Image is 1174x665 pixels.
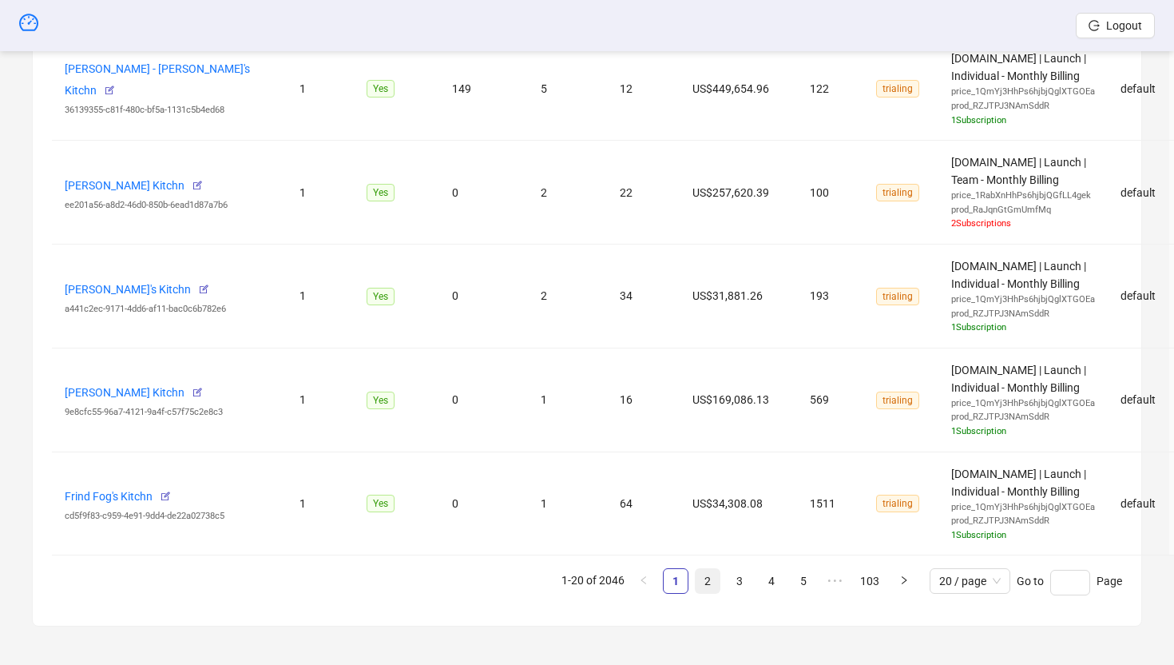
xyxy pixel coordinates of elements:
td: US$449,654.96 [680,37,797,141]
div: prod_RZJTPJ3NAmSddR [951,99,1095,113]
td: 0 [439,348,528,452]
a: 2 [696,569,720,593]
li: Next 5 Pages [823,568,848,594]
div: 1 Subscription [951,528,1095,543]
td: US$169,086.13 [680,348,797,452]
button: Logout [1076,13,1155,38]
span: trialing [876,288,919,305]
div: 193 [810,287,851,305]
div: 22 [620,184,667,201]
span: trialing [876,392,919,409]
div: 16 [620,391,667,408]
span: ••• [823,568,848,594]
span: trialing [876,80,919,98]
li: 5 [791,568,816,594]
div: price_1QmYj3HhPs6hjbjQglXTGOEa [951,85,1095,99]
td: US$34,308.08 [680,452,797,556]
div: cd5f9f83-c959-4e91-9dd4-de22a02738c5 [65,509,274,524]
div: prod_RaJqnGtGmUmfMq [951,203,1095,217]
div: price_1RabXnHhPs6hjbjQGfLL4gek [951,189,1095,203]
div: Page Size [930,568,1010,594]
a: [PERSON_NAME]'s Kitchn [65,283,191,296]
td: 1 [528,452,607,556]
div: 34 [620,287,667,305]
a: Frind Fog's Kitchn [65,490,153,503]
a: [PERSON_NAME] - [PERSON_NAME]'s Kitchn [65,62,250,97]
span: Logout [1106,19,1142,32]
td: 1 [287,37,354,141]
td: default [1108,37,1169,141]
li: 103 [855,568,885,594]
a: [PERSON_NAME] Kitchn [65,386,184,399]
input: Page [1050,570,1090,595]
span: dashboard [19,13,38,32]
div: 1 Subscription [951,113,1095,128]
td: 0 [439,245,528,348]
span: [DOMAIN_NAME] | Launch | Individual - Monthly Billing [951,52,1095,127]
div: 36139355-c81f-480c-bf5a-1131c5b4ed68 [65,103,274,117]
td: 1 [287,348,354,452]
td: default [1108,452,1169,556]
div: 1 Subscription [951,424,1095,439]
div: a441c2ec-9171-4dd6-af11-bac0c6b782e6 [65,302,274,317]
td: 1 [287,245,354,348]
li: 3 [727,568,752,594]
div: price_1QmYj3HhPs6hjbjQglXTGOEa [951,500,1095,515]
a: 4 [760,569,783,593]
div: 1511 [810,495,851,512]
span: left [639,575,648,585]
td: 149 [439,37,528,141]
li: 2 [695,568,720,594]
a: 3 [728,569,752,593]
td: 1 [287,452,354,556]
button: right [891,568,917,594]
li: 4 [759,568,784,594]
li: Next Page [891,568,917,594]
span: right [899,575,909,585]
span: Yes [367,495,395,512]
a: 103 [855,569,884,593]
div: 64 [620,495,667,512]
span: [DOMAIN_NAME] | Launch | Individual - Monthly Billing [951,468,1095,543]
span: 20 / page [939,569,1001,593]
span: Yes [367,288,395,305]
td: 2 [528,245,607,348]
a: 5 [791,569,815,593]
span: trialing [876,184,919,201]
div: 2 Subscription s [951,217,1095,231]
div: 1 Subscription [951,321,1095,335]
td: 1 [287,141,354,245]
a: [PERSON_NAME] Kitchn [65,179,184,192]
td: US$257,620.39 [680,141,797,245]
td: default [1108,245,1169,348]
span: [DOMAIN_NAME] | Launch | Team - Monthly Billing [951,156,1095,231]
span: Yes [367,392,395,409]
div: 100 [810,184,851,201]
div: 12 [620,80,667,98]
td: 5 [528,37,607,141]
div: 9e8cfc55-96a7-4121-9a4f-c57f75c2e8c3 [65,405,274,420]
td: default [1108,141,1169,245]
span: Yes [367,184,395,201]
li: 1 [663,568,688,594]
a: 1 [664,569,688,593]
div: prod_RZJTPJ3NAmSddR [951,307,1095,321]
button: left [631,568,656,594]
div: 122 [810,80,851,98]
td: US$31,881.26 [680,245,797,348]
div: 569 [810,391,851,408]
div: prod_RZJTPJ3NAmSddR [951,410,1095,424]
div: Go to Page [1017,568,1122,594]
span: [DOMAIN_NAME] | Launch | Individual - Monthly Billing [951,364,1095,439]
div: price_1QmYj3HhPs6hjbjQglXTGOEa [951,293,1095,307]
td: default [1108,348,1169,452]
div: prod_RZJTPJ3NAmSddR [951,514,1095,528]
div: ee201a56-a8d2-46d0-850b-6ead1d87a7b6 [65,198,274,213]
span: logout [1089,20,1100,31]
span: [DOMAIN_NAME] | Launch | Individual - Monthly Billing [951,260,1095,335]
td: 0 [439,141,528,245]
div: price_1QmYj3HhPs6hjbjQglXTGOEa [951,396,1095,411]
td: 1 [528,348,607,452]
span: trialing [876,495,919,512]
td: 2 [528,141,607,245]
